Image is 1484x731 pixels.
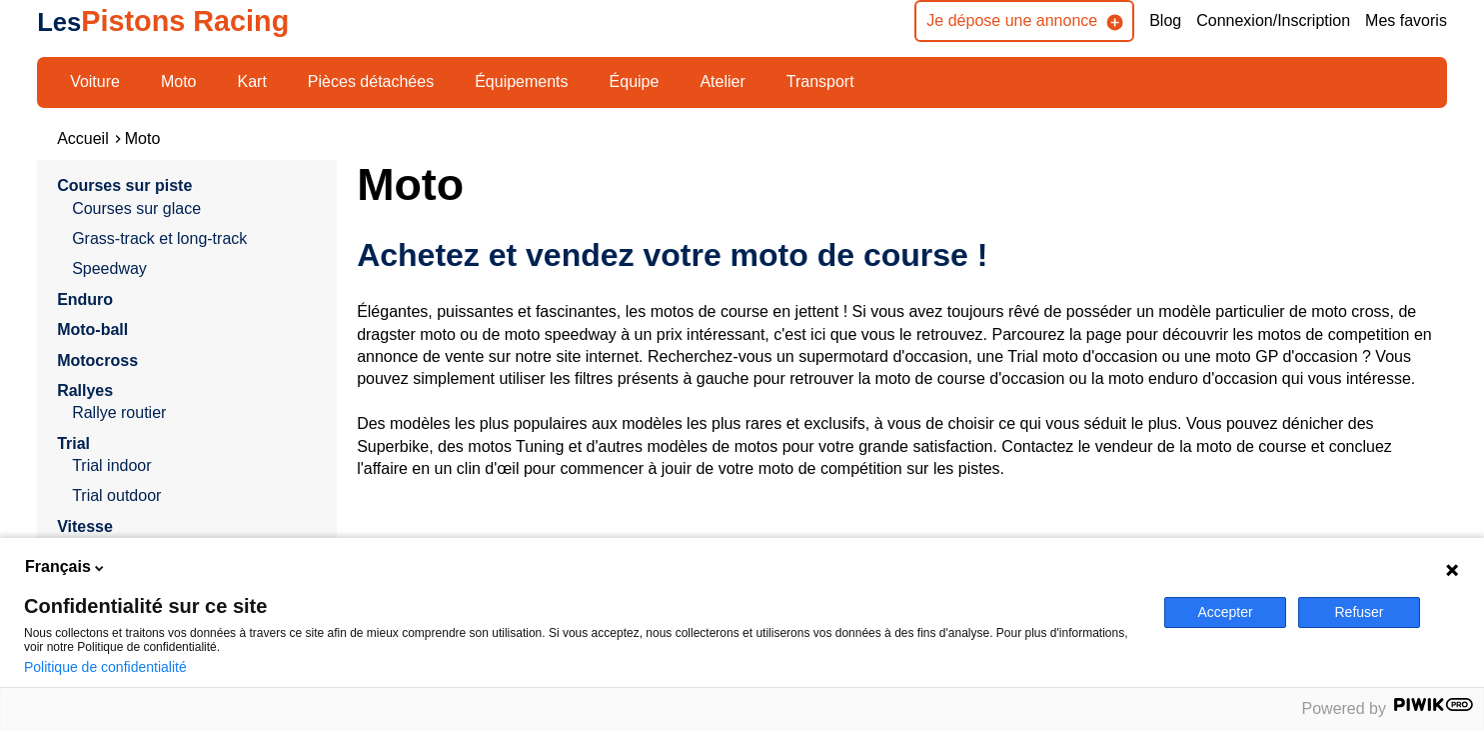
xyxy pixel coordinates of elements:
[72,402,317,424] a: Rallye routier
[357,235,1447,275] h2: Achetez et vendez votre moto de course !
[57,65,133,99] a: Voiture
[57,518,113,535] a: Vitesse
[72,455,317,477] a: Trial indoor
[687,65,757,99] a: Atelier
[462,65,581,99] a: Équipements
[225,65,280,99] a: Kart
[57,382,113,399] a: Rallyes
[24,596,1140,616] span: Confidentialité sur ce site
[1302,700,1387,717] span: Powered by
[295,65,447,99] a: Pièces détachées
[357,160,1447,208] h1: Moto
[37,5,289,37] a: LesPistons Racing
[57,321,128,338] a: Moto-ball
[148,65,210,99] a: Moto
[72,198,317,220] a: Courses sur glace
[1365,10,1447,32] a: Mes favoris
[1196,10,1350,32] a: Connexion/Inscription
[57,177,192,194] a: Courses sur piste
[1149,10,1181,32] a: Blog
[72,228,317,250] a: Grass-track et long-track
[24,659,187,675] a: Politique de confidentialité
[72,258,317,280] a: Speedway
[1298,597,1420,628] button: Refuser
[57,435,90,452] a: Trial
[57,130,109,147] a: Accueil
[1164,597,1286,628] button: Accepter
[773,65,867,99] a: Transport
[57,291,113,308] a: Enduro
[597,65,673,99] a: Équipe
[25,556,91,578] span: Français
[72,485,317,507] a: Trial outdoor
[24,626,1140,654] p: Nous collectons et traitons vos données à travers ce site afin de mieux comprendre son utilisatio...
[357,301,1447,480] p: Élégantes, puissantes et fascinantes, les motos de course en jettent ! Si vous avez toujours rêvé...
[37,8,81,36] span: Les
[57,352,138,369] a: Motocross
[125,130,161,147] a: Moto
